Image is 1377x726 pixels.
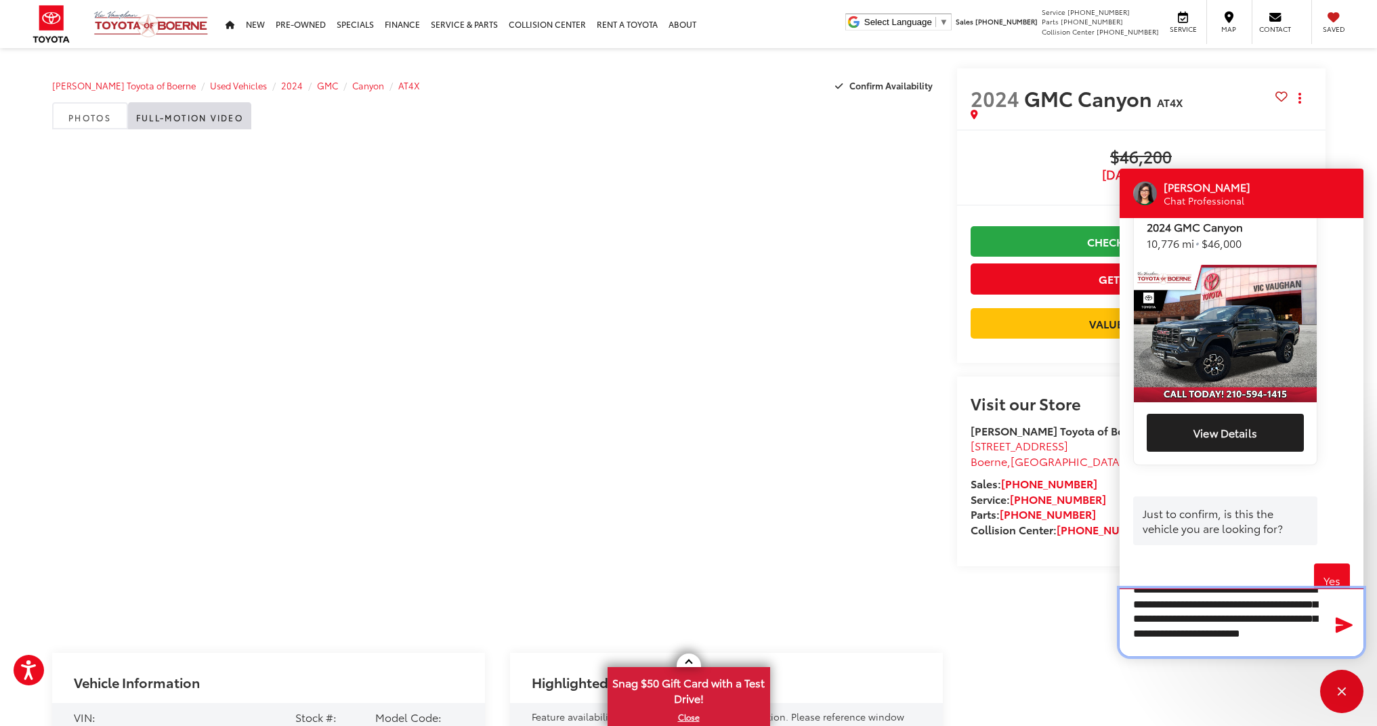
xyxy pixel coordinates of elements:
img: Vic Vaughan Toyota of Boerne [93,10,209,38]
a: Canyon [352,79,384,91]
span: 10,776 mi [1147,235,1194,251]
a: Value Your Trade [971,308,1312,339]
span: Parts [1042,16,1059,26]
i: • [1194,234,1199,251]
button: Send Message [1330,612,1359,639]
a: [STREET_ADDRESS] Boerne,[GEOGRAPHIC_DATA] 78006 [971,437,1157,469]
span: VIN: [74,709,96,725]
span: dropdown dots [1298,93,1301,104]
a: Full-Motion Video [128,102,252,129]
a: Used Vehicles [210,79,267,91]
span: [GEOGRAPHIC_DATA] [1011,453,1124,469]
strong: Parts: [971,506,1096,521]
span: Service [1042,7,1065,17]
strong: Collision Center: [971,521,1153,537]
span: [PHONE_NUMBER] [1061,16,1123,26]
span: AT4X [1157,94,1183,110]
span: Service [1168,24,1198,34]
a: [PHONE_NUMBER] [1001,475,1097,491]
a: Select Language​ [864,17,948,27]
a: [PHONE_NUMBER] [1057,521,1153,537]
span: GMC Canyon [1024,83,1157,112]
span: [PHONE_NUMBER] [975,16,1038,26]
span: Snag $50 Gift Card with a Test Drive! [609,668,769,710]
a: 2024 [281,79,303,91]
span: [DATE] Price: [971,168,1312,181]
strong: Service: [971,491,1106,507]
a: GMC [317,79,338,91]
div: Operator Title [1164,194,1266,207]
span: [PHONE_NUMBER] [1067,7,1130,17]
button: View vehicle details [1147,414,1304,452]
a: [PHONE_NUMBER] [1010,491,1106,507]
h2: Vehicle Information [74,675,200,689]
span: Map [1214,24,1244,34]
span: $46,200 [971,148,1312,168]
span: [PHONE_NUMBER] [1097,26,1159,37]
span: ▼ [939,17,948,27]
span: 46,000 [1208,235,1242,251]
span: Collision Center [1042,26,1095,37]
span: 2024 [971,83,1019,112]
span: Select Language [864,17,932,27]
span: Confirm Availability [849,79,933,91]
a: [PHONE_NUMBER] [1000,506,1096,521]
a: AT4X [398,79,420,91]
p: Chat Professional [1164,194,1250,207]
div: Close [1320,670,1363,713]
div: Yes [1314,563,1350,597]
p: [PERSON_NAME] [1164,179,1250,194]
a: [PERSON_NAME] Toyota of Boerne [52,79,196,91]
button: Confirm Availability [828,74,944,98]
h2: Visit our Store [971,394,1312,412]
div: Operator Image [1133,181,1157,205]
strong: [PERSON_NAME] Toyota of Boerne [971,423,1147,438]
button: Get Price Now [971,263,1312,294]
textarea: Type your message [1120,589,1363,656]
a: Photos [52,102,128,129]
div: Operator Name [1164,179,1266,194]
button: Toggle Chat Window [1320,670,1363,713]
img: Vehicle Image [1134,265,1317,402]
a: Check Availability [971,226,1312,257]
span: Stock #: [295,709,337,725]
span: Boerne [971,453,1007,469]
span: , [971,453,1157,469]
strong: 2024 GMC Canyon [1147,219,1304,234]
span: Saved [1319,24,1349,34]
button: Actions [1288,86,1311,110]
span: Sales [956,16,973,26]
span: Contact [1259,24,1291,34]
span: Model Code: [375,709,442,725]
h2: Highlighted Features [532,675,666,689]
div: Just to confirm, is this the vehicle you are looking for? [1133,496,1317,545]
p: $ [1147,205,1304,251]
strong: Sales: [971,475,1097,491]
span: [STREET_ADDRESS] [971,437,1068,453]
